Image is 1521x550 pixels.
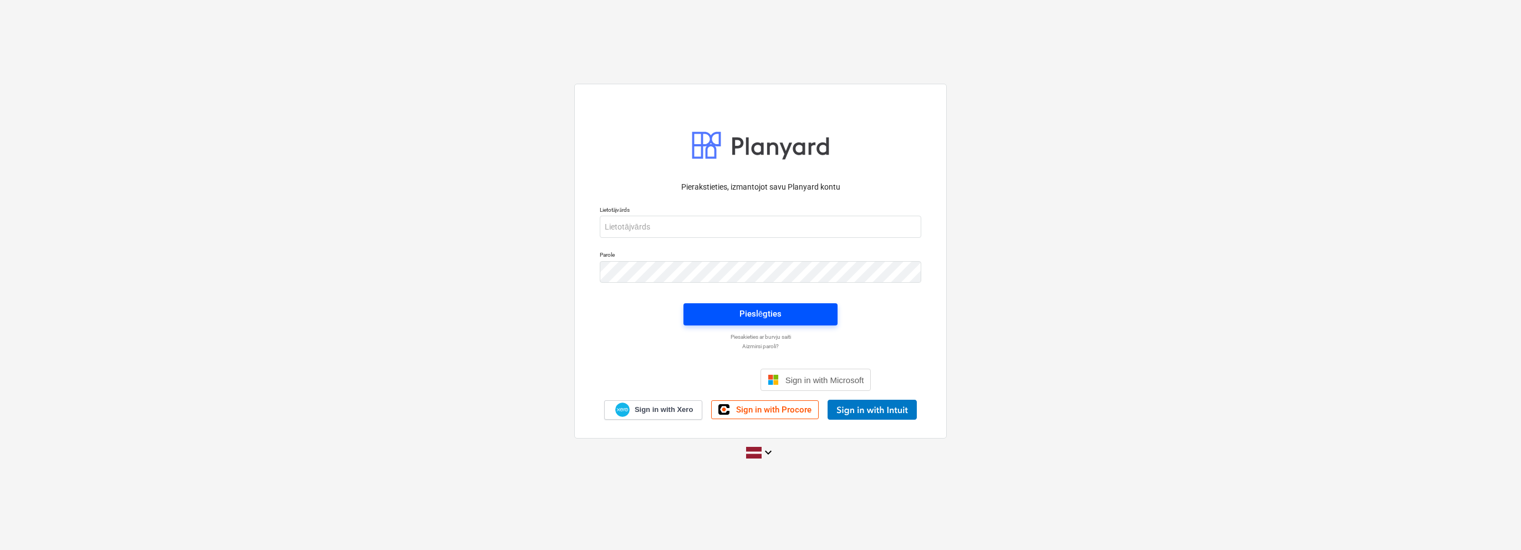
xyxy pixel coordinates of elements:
[785,375,864,385] span: Sign in with Microsoft
[594,343,927,350] a: Aizmirsi paroli?
[635,405,693,415] span: Sign in with Xero
[762,446,775,459] i: keyboard_arrow_down
[600,251,921,261] p: Parole
[739,307,782,321] div: Pieslēgties
[736,405,811,415] span: Sign in with Procore
[594,333,927,340] a: Piesakieties ar burvju saiti
[645,368,757,392] iframe: Sign in with Google Button
[604,400,703,420] a: Sign in with Xero
[711,400,819,419] a: Sign in with Procore
[683,303,838,325] button: Pieslēgties
[768,374,779,385] img: Microsoft logo
[600,206,921,216] p: Lietotājvārds
[615,403,630,417] img: Xero logo
[600,181,921,193] p: Pierakstieties, izmantojot savu Planyard kontu
[1466,497,1521,550] iframe: Chat Widget
[600,216,921,238] input: Lietotājvārds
